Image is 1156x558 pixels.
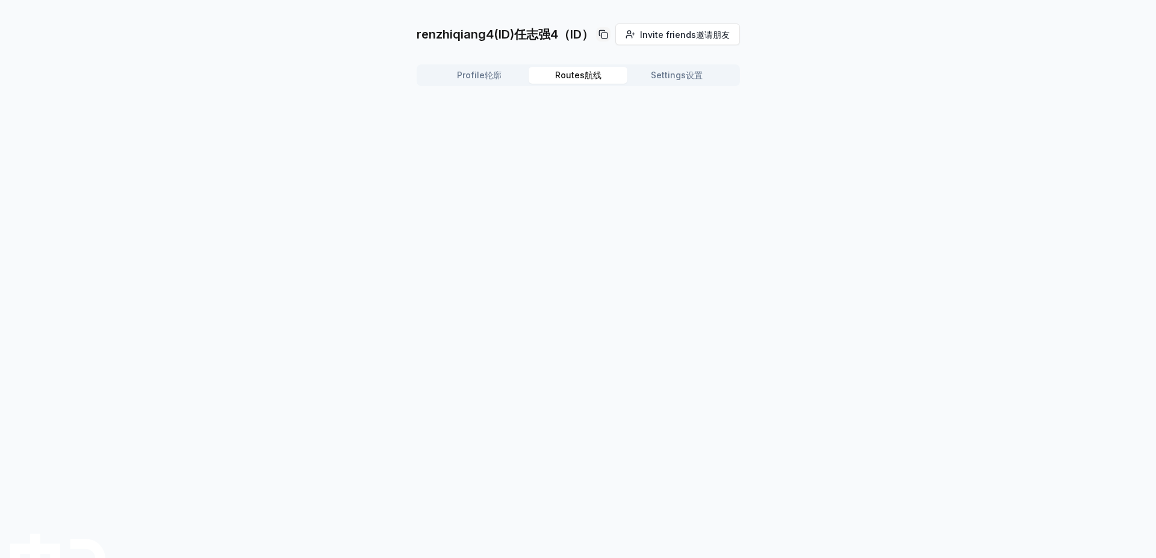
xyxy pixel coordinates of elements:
font: Profile [457,69,485,81]
font: 任志强4（ID） [514,27,594,42]
font: 邀请朋友 [696,29,730,40]
font: Invite friends [640,29,696,40]
font: Settings [651,69,686,81]
button: Invite friends邀请朋友 [615,23,740,45]
font: Routes [555,69,585,81]
font: 设置 [686,69,703,81]
font: 航线 [585,69,601,81]
font: renzhiqiang4(ID) [417,27,514,42]
font: 轮廓 [485,69,502,81]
